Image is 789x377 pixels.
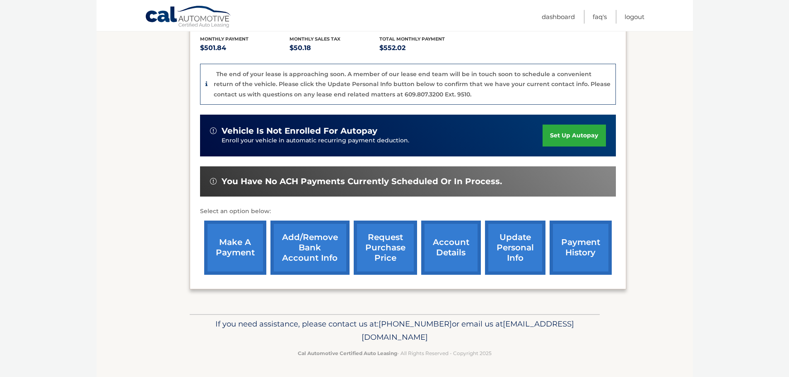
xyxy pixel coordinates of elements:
[195,317,594,344] p: If you need assistance, please contact us at: or email us at
[593,10,607,24] a: FAQ's
[210,178,217,185] img: alert-white.svg
[145,5,232,29] a: Cal Automotive
[379,319,452,329] span: [PHONE_NUMBER]
[550,221,612,275] a: payment history
[421,221,481,275] a: account details
[195,349,594,358] p: - All Rights Reserved - Copyright 2025
[222,136,543,145] p: Enroll your vehicle in automatic recurring payment deduction.
[204,221,266,275] a: make a payment
[222,176,502,187] span: You have no ACH payments currently scheduled or in process.
[298,350,397,356] strong: Cal Automotive Certified Auto Leasing
[379,36,445,42] span: Total Monthly Payment
[290,42,379,54] p: $50.18
[354,221,417,275] a: request purchase price
[542,10,575,24] a: Dashboard
[214,70,610,98] p: The end of your lease is approaching soon. A member of our lease end team will be in touch soon t...
[200,42,290,54] p: $501.84
[200,36,249,42] span: Monthly Payment
[485,221,545,275] a: update personal info
[200,207,616,216] p: Select an option below:
[379,42,469,54] p: $552.02
[222,126,377,136] span: vehicle is not enrolled for autopay
[270,221,350,275] a: Add/Remove bank account info
[290,36,340,42] span: Monthly sales Tax
[210,127,217,134] img: alert-white.svg
[543,125,606,146] a: set up autopay
[625,10,644,24] a: Logout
